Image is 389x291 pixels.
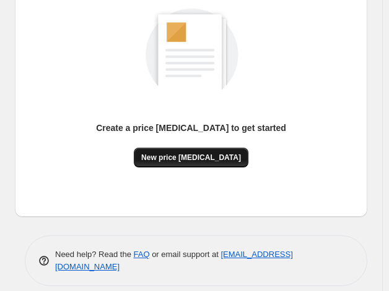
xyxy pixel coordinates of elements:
[55,250,134,259] span: Need help? Read the
[96,122,286,134] p: Create a price [MEDICAL_DATA] to get started
[141,153,241,162] span: New price [MEDICAL_DATA]
[150,250,221,259] span: or email support at
[134,250,150,259] a: FAQ
[134,148,248,167] button: New price [MEDICAL_DATA]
